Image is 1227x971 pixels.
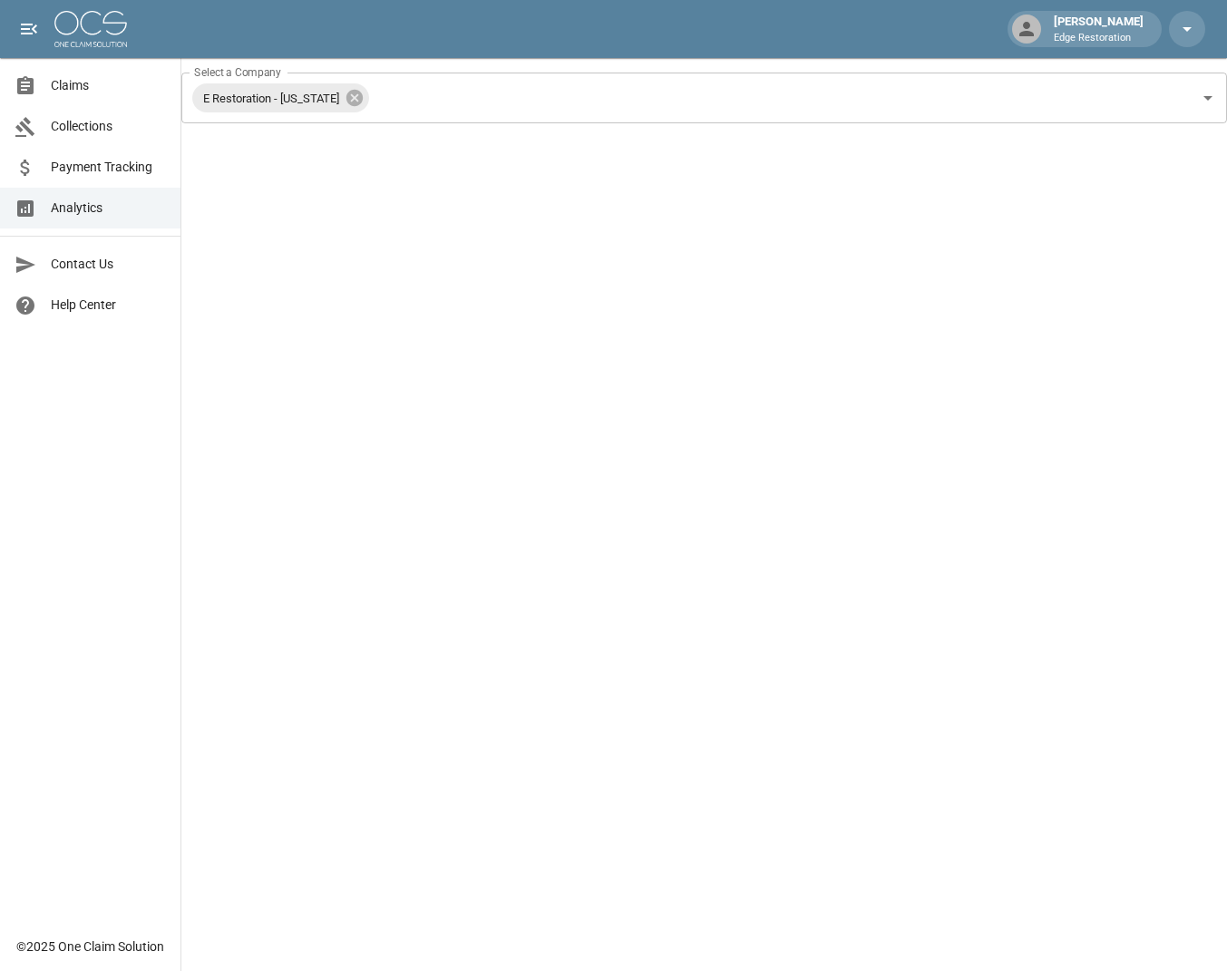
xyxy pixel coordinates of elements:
button: open drawer [11,11,47,47]
p: Edge Restoration [1054,31,1144,46]
span: Claims [51,76,166,95]
span: Analytics [51,199,166,218]
div: © 2025 One Claim Solution [16,937,164,956]
div: [PERSON_NAME] [1047,13,1151,45]
img: ocs-logo-white-transparent.png [54,11,127,47]
span: Contact Us [51,255,166,274]
span: E Restoration - [US_STATE] [192,88,350,109]
button: Open [1195,85,1221,111]
span: Help Center [51,296,166,315]
span: Payment Tracking [51,158,166,177]
iframe: Embedded Dashboard [181,123,1227,966]
label: Select a Company [194,64,281,80]
span: Collections [51,117,166,136]
div: E Restoration - [US_STATE] [192,83,369,112]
